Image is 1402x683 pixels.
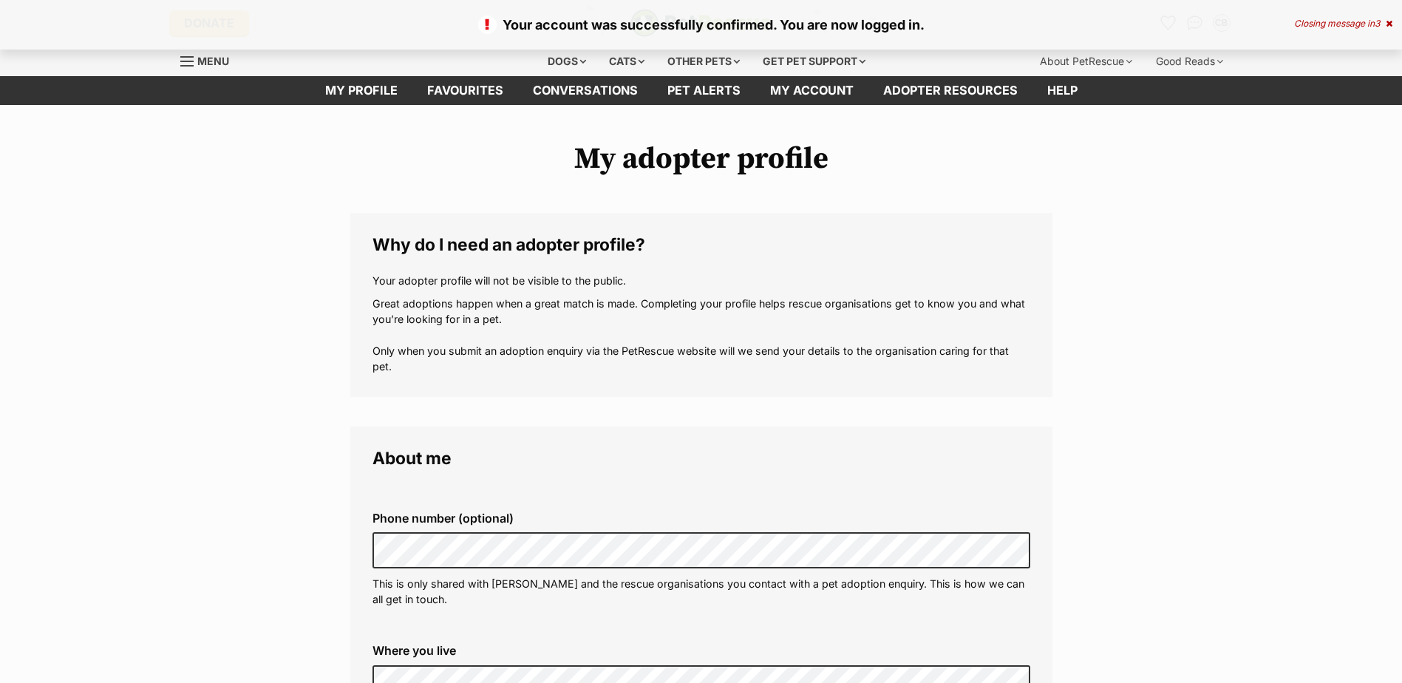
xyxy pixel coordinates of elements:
[868,76,1032,105] a: Adopter resources
[372,576,1030,608] p: This is only shared with [PERSON_NAME] and the rescue organisations you contact with a pet adopti...
[537,47,596,76] div: Dogs
[372,296,1030,375] p: Great adoptions happen when a great match is made. Completing your profile helps rescue organisat...
[372,235,1030,254] legend: Why do I need an adopter profile?
[755,76,868,105] a: My account
[653,76,755,105] a: Pet alerts
[350,142,1052,176] h1: My adopter profile
[372,449,1030,468] legend: About me
[372,512,1030,525] label: Phone number (optional)
[1146,47,1233,76] div: Good Reads
[372,273,1030,288] p: Your adopter profile will not be visible to the public.
[1032,76,1092,105] a: Help
[310,76,412,105] a: My profile
[197,55,229,67] span: Menu
[518,76,653,105] a: conversations
[599,47,655,76] div: Cats
[657,47,750,76] div: Other pets
[350,213,1052,397] fieldset: Why do I need an adopter profile?
[1030,47,1143,76] div: About PetRescue
[372,644,1030,657] label: Where you live
[412,76,518,105] a: Favourites
[752,47,876,76] div: Get pet support
[180,47,239,73] a: Menu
